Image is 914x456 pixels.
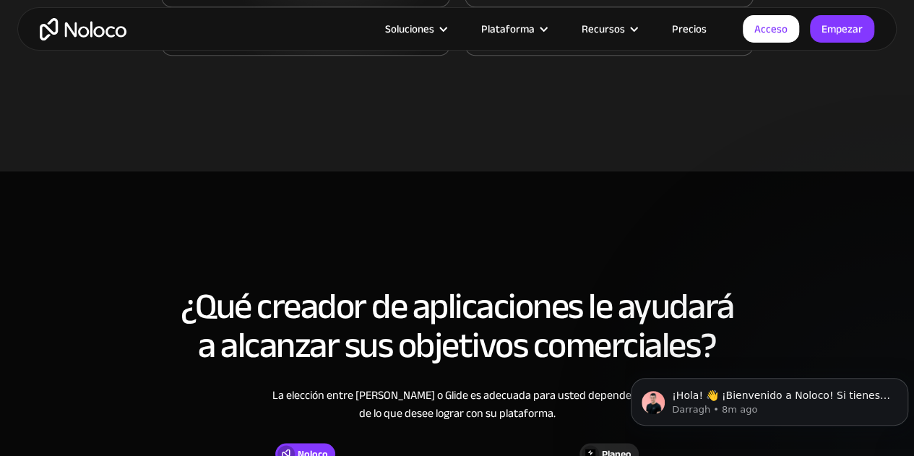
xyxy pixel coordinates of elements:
div: Recursos [564,20,654,38]
div: Plataforma [463,20,564,38]
div: Soluciones [367,20,463,38]
font: Precios [672,19,707,39]
a: Empezar [810,15,874,43]
font: Acceso [754,19,788,39]
font: de lo que desee lograr con su plataforma. [359,402,556,423]
font: Soluciones [385,19,434,39]
font: ¿Qué creador de aplicaciones le ayudará [181,272,734,340]
a: Acceso [743,15,799,43]
font: Recursos [582,19,625,39]
font: Plataforma [481,19,535,39]
font: La elección entre [PERSON_NAME] o Glide es adecuada para usted dependerá [272,384,642,406]
font: a alcanzar sus objetivos comerciales? [198,311,716,379]
a: Precios [654,20,725,38]
iframe: Mensaje de notificaciones del intercomunicador [625,348,914,449]
a: hogar [40,18,126,40]
font: Empezar [822,19,863,39]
